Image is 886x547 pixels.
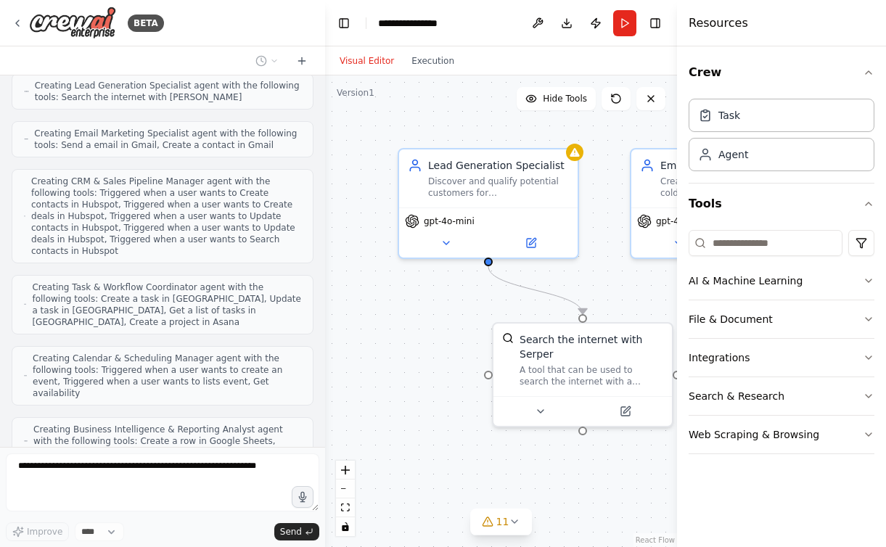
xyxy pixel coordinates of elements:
span: Hide Tools [543,93,587,104]
button: Hide right sidebar [645,13,665,33]
button: Hide Tools [517,87,596,110]
button: Improve [6,522,69,541]
span: Creating Email Marketing Specialist agent with the following tools: Send a email in Gmail, Create... [34,128,301,151]
button: toggle interactivity [336,517,355,536]
button: Integrations [689,339,874,377]
button: File & Document [689,300,874,338]
button: Execution [403,52,463,70]
button: zoom out [336,480,355,498]
div: Lead Generation SpecialistDiscover and qualify potential customers for {company_name} based on sp... [398,148,579,259]
button: Click to speak your automation idea [292,486,313,508]
div: A tool that can be used to search the internet with a search_query. Supports different search typ... [520,364,663,387]
button: Search & Research [689,377,874,415]
button: Send [274,523,319,540]
span: Creating Business Intelligence & Reporting Analyst agent with the following tools: Create a row i... [33,424,301,458]
div: Discover and qualify potential customers for {company_name} based on specific criteria such as {t... [428,176,569,199]
div: Lead Generation Specialist [428,158,569,173]
div: Email Marketing Specialist [660,158,801,173]
span: gpt-4o-mini [424,215,475,227]
button: Open in side panel [490,234,572,252]
div: Task [718,108,740,123]
button: Switch to previous chat [250,52,284,70]
div: Agent [718,147,748,162]
div: Tools [689,224,874,466]
div: React Flow controls [336,461,355,536]
button: AI & Machine Learning [689,262,874,300]
span: Creating Task & Workflow Coordinator agent with the following tools: Create a task in [GEOGRAPHIC... [32,281,301,328]
button: Crew [689,52,874,93]
span: Creating Calendar & Scheduling Manager agent with the following tools: Triggered when a user want... [33,353,301,399]
span: Improve [27,526,62,538]
button: Tools [689,184,874,224]
button: Web Scraping & Browsing [689,416,874,453]
div: Email Marketing SpecialistCreate and send personalized cold email campaigns to qualified leads fo... [630,148,811,259]
div: BETA [128,15,164,32]
div: Search the internet with Serper [520,332,663,361]
button: Hide left sidebar [334,13,354,33]
nav: breadcrumb [378,16,453,30]
button: fit view [336,498,355,517]
span: gpt-4o-mini [656,215,707,227]
a: React Flow attribution [636,536,675,544]
img: Logo [29,7,116,39]
span: 11 [496,514,509,529]
button: 11 [470,509,533,535]
span: Send [280,526,302,538]
button: zoom in [336,461,355,480]
span: Creating CRM & Sales Pipeline Manager agent with the following tools: Triggered when a user wants... [31,176,301,257]
div: Version 1 [337,87,374,99]
button: Visual Editor [331,52,403,70]
button: Start a new chat [290,52,313,70]
button: Open in side panel [584,403,666,420]
div: Create and send personalized cold email campaigns to qualified leads for {company_name}. Craft co... [660,176,801,199]
img: SerperDevTool [502,332,514,344]
span: Creating Lead Generation Specialist agent with the following tools: Search the internet with [PER... [35,80,301,103]
div: Crew [689,93,874,183]
div: SerperDevToolSearch the internet with SerperA tool that can be used to search the internet with a... [492,322,673,427]
g: Edge from 4bff2acd-3263-4c4d-bb4e-6b3bdb0a1f8d to 321524f6-e97a-4056-8435-0e5ec48ad5e7 [481,266,590,314]
h4: Resources [689,15,748,32]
